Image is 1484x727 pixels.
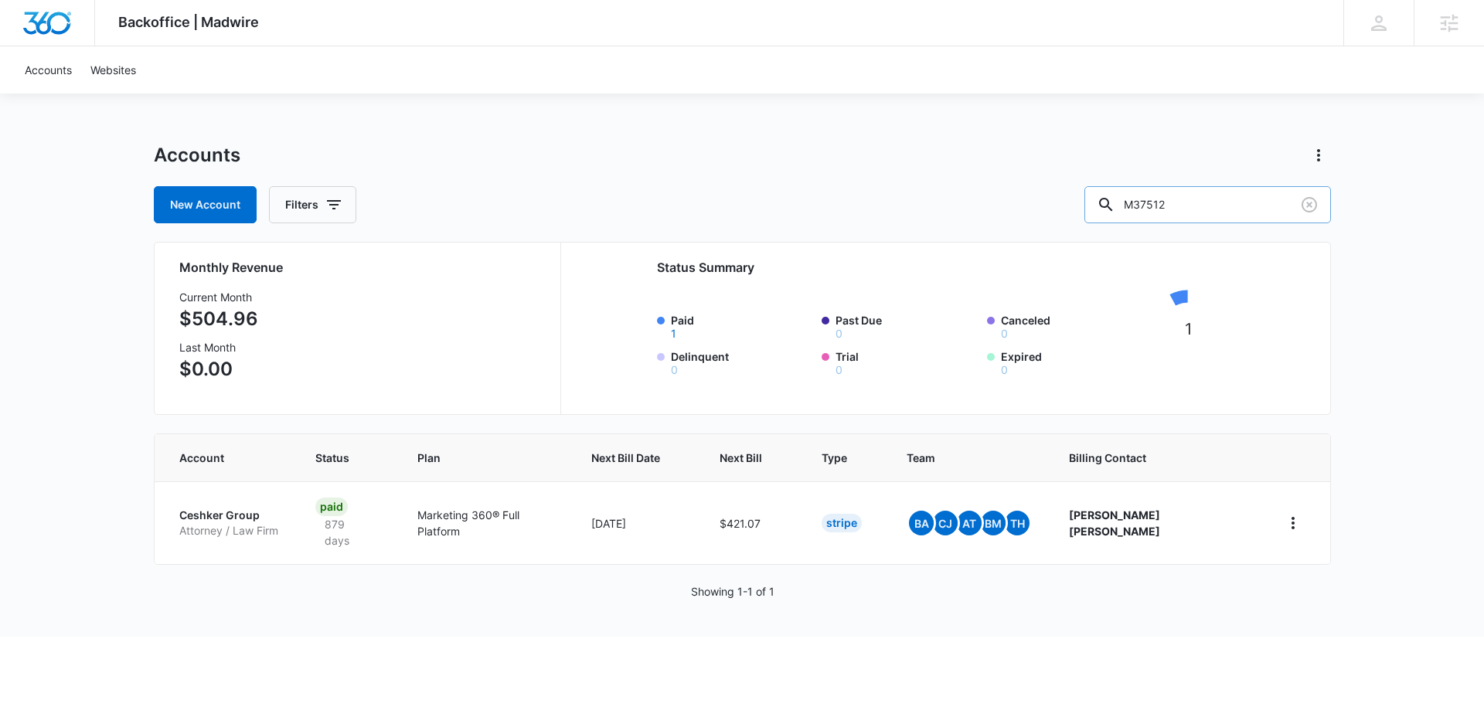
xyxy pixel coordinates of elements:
h3: Current Month [179,289,258,305]
p: Ceshker Group [179,508,278,523]
label: Trial [836,348,978,375]
a: Accounts [15,46,81,93]
a: Ceshker GroupAttorney / Law Firm [179,508,278,538]
h1: Accounts [154,144,240,167]
p: 879 days [315,516,381,549]
span: AT [957,511,982,535]
span: Status [315,450,359,466]
h3: Last Month [179,339,258,355]
span: Next Bill [720,450,762,466]
span: Team [907,450,1009,466]
td: $421.07 [701,481,803,564]
span: Plan [417,450,554,466]
h2: Status Summary [657,258,1228,277]
span: CJ [933,511,958,535]
span: BA [909,511,934,535]
div: Paid [315,498,348,516]
span: Billing Contact [1069,450,1243,466]
button: Paid [671,328,676,339]
span: Backoffice | Madwire [118,14,259,30]
span: Account [179,450,256,466]
label: Delinquent [671,348,813,375]
td: [DATE] [573,481,701,564]
span: TH [1005,511,1030,535]
p: Marketing 360® Full Platform [417,507,554,539]
button: Filters [269,186,356,223]
label: Paid [671,312,813,339]
span: Next Bill Date [591,450,660,466]
span: BM [981,511,1006,535]
label: Canceled [1001,312,1143,339]
div: Stripe [822,514,862,532]
a: New Account [154,186,257,223]
p: Attorney / Law Firm [179,523,278,538]
span: Type [822,450,847,466]
button: home [1281,511,1305,535]
a: Websites [81,46,145,93]
button: Clear [1297,192,1322,217]
tspan: 1 [1185,319,1192,338]
label: Expired [1001,348,1143,375]
input: Search [1084,186,1331,223]
strong: [PERSON_NAME] [PERSON_NAME] [1069,508,1160,538]
p: $0.00 [179,355,258,383]
h2: Monthly Revenue [179,258,542,277]
p: Showing 1-1 of 1 [691,583,774,600]
label: Past Due [836,312,978,339]
button: Actions [1306,143,1331,168]
p: $504.96 [179,305,258,333]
